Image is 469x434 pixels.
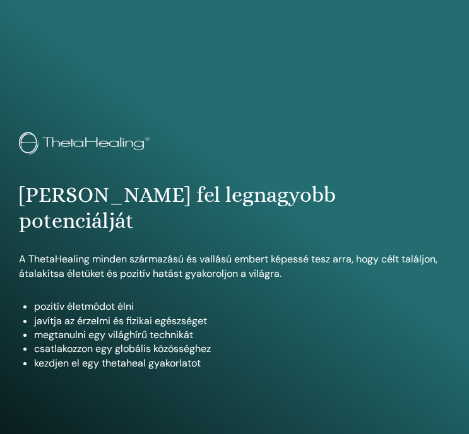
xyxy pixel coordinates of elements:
p: A ThetaHealing minden származású és vallású embert képessé tesz arra, hogy célt találjon, átalakí... [19,252,450,281]
li: kezdjen el egy thetaheal gyakorlatot [34,356,450,370]
h1: [PERSON_NAME] fel legnagyobb potenciálját [19,182,450,234]
li: megtanulni egy világhírű technikát [34,328,450,342]
li: javítja az érzelmi és fizikai egészséget [34,314,450,328]
li: csatlakozzon egy globális közösséghez [34,342,450,356]
li: pozitív életmódot élni [34,300,450,314]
